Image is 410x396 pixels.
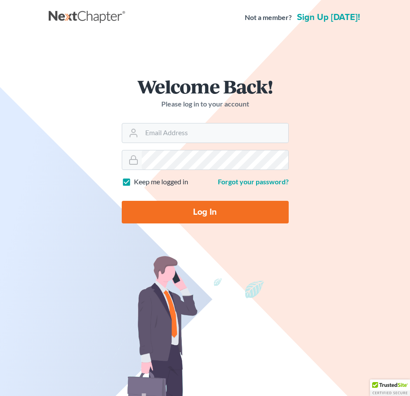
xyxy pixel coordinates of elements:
[370,379,410,396] div: TrustedSite Certified
[122,201,289,223] input: Log In
[134,177,188,187] label: Keep me logged in
[245,13,292,23] strong: Not a member?
[122,77,289,96] h1: Welcome Back!
[295,13,362,22] a: Sign up [DATE]!
[122,99,289,109] p: Please log in to your account
[142,123,288,143] input: Email Address
[218,177,289,186] a: Forgot your password?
